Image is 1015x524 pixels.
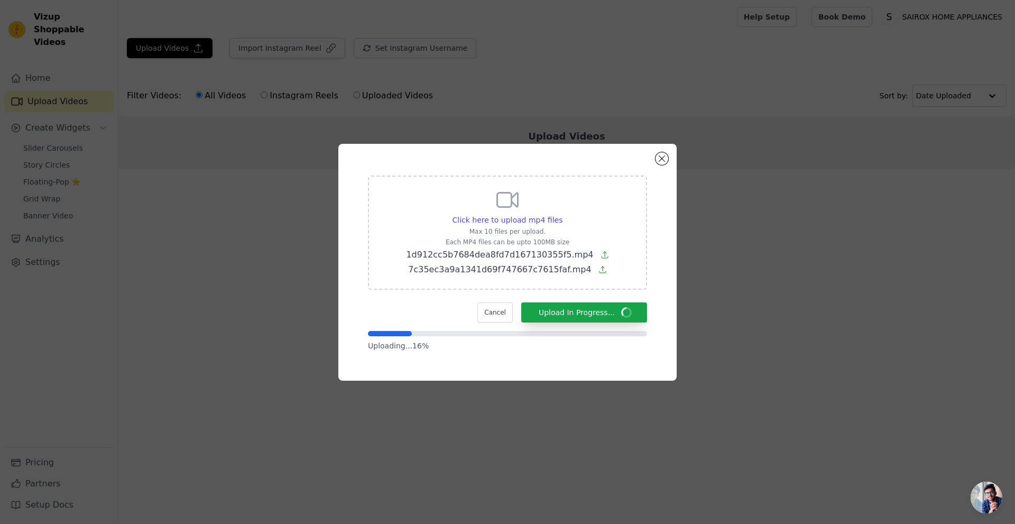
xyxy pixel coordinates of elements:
button: Close modal [656,152,668,165]
p: Max 10 files per upload. [406,227,608,236]
button: Upload In Progress... [521,302,647,323]
p: Each MP4 files can be upto 100MB size [406,238,608,246]
span: Click here to upload mp4 files [453,216,563,224]
button: Cancel [477,302,513,323]
a: Open chat [971,482,1002,513]
p: Uploading... 16 % [368,341,647,351]
span: 1d912cc5b7684dea8fd7d167130355f5.mp4 [406,250,593,260]
span: 7c35ec3a9a1341d69f747667c7615faf.mp4 [408,264,591,274]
